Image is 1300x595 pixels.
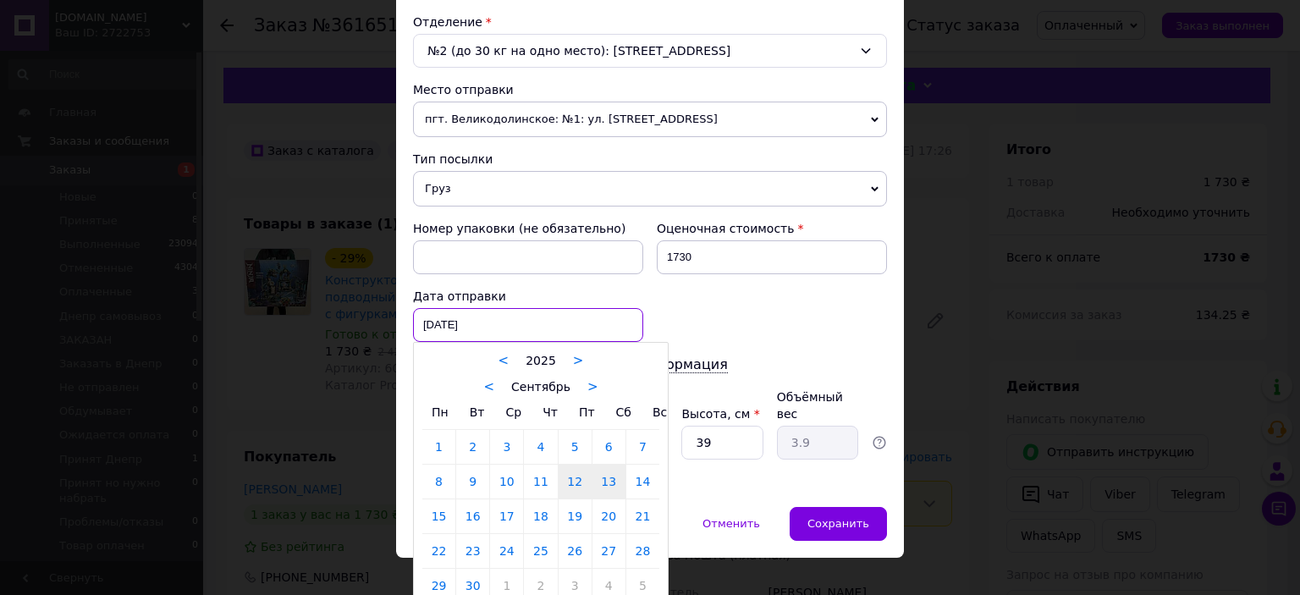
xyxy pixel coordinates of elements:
a: 22 [422,534,455,568]
a: 10 [490,465,523,499]
a: 17 [490,499,523,533]
span: Пт [579,405,595,419]
span: 2025 [526,354,556,367]
a: 27 [592,534,625,568]
a: 23 [456,534,489,568]
span: Вс [653,405,667,419]
span: Вт [470,405,485,419]
span: Пн [432,405,449,419]
a: 14 [626,465,659,499]
a: 25 [524,534,557,568]
a: 16 [456,499,489,533]
a: 20 [592,499,625,533]
span: Ср [505,405,521,419]
span: Сохранить [807,517,869,530]
a: 1 [422,430,455,464]
a: 5 [559,430,592,464]
span: Сентябрь [511,380,570,394]
a: < [499,353,510,368]
a: 9 [456,465,489,499]
a: 8 [422,465,455,499]
a: > [573,353,584,368]
a: 12 [559,465,592,499]
a: < [483,379,494,394]
a: 24 [490,534,523,568]
span: Чт [543,405,558,419]
a: 15 [422,499,455,533]
a: > [587,379,598,394]
a: 26 [559,534,592,568]
a: 6 [592,430,625,464]
a: 2 [456,430,489,464]
span: Сб [616,405,631,419]
a: 7 [626,430,659,464]
span: Отменить [702,517,760,530]
a: 18 [524,499,557,533]
a: 21 [626,499,659,533]
a: 28 [626,534,659,568]
a: 13 [592,465,625,499]
a: 4 [524,430,557,464]
a: 11 [524,465,557,499]
a: 3 [490,430,523,464]
a: 19 [559,499,592,533]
